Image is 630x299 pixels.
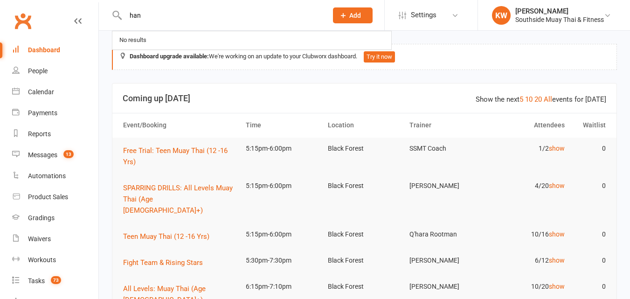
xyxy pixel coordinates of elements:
[242,223,324,245] td: 5:15pm-6:00pm
[569,250,610,271] td: 0
[12,145,98,166] a: Messages 13
[242,175,324,197] td: 5:15pm-6:00pm
[28,67,48,75] div: People
[405,113,487,137] th: Trainer
[405,276,487,298] td: [PERSON_NAME]
[476,94,606,105] div: Show the next events for [DATE]
[12,187,98,208] a: Product Sales
[12,61,98,82] a: People
[28,172,66,180] div: Automations
[123,232,209,241] span: Teen Muay Thai (12 -16 Yrs)
[569,223,610,245] td: 0
[242,276,324,298] td: 6:15pm-7:10pm
[405,250,487,271] td: [PERSON_NAME]
[487,175,569,197] td: 4/20
[569,276,610,298] td: 0
[549,145,565,152] a: show
[119,113,242,137] th: Event/Booking
[112,44,617,70] div: We're working on an update to your Clubworx dashboard.
[487,276,569,298] td: 10/20
[117,34,149,47] div: No results
[569,138,610,160] td: 0
[519,95,523,104] a: 5
[364,51,395,63] button: Try it now
[12,208,98,229] a: Gradings
[123,146,228,166] span: Free Trial: Teen Muay Thai (12 -16 Yrs)
[12,271,98,292] a: Tasks 73
[51,276,61,284] span: 73
[123,184,233,215] span: SPARRING DRILLS: All Levels Muay Thai (Age [DEMOGRAPHIC_DATA]+)
[525,95,533,104] a: 10
[411,5,436,26] span: Settings
[28,214,55,222] div: Gradings
[324,276,406,298] td: Black Forest
[130,53,209,60] strong: Dashboard upgrade available:
[349,12,361,19] span: Add
[28,151,57,159] div: Messages
[487,138,569,160] td: 1/2
[405,138,487,160] td: SSMT Coach
[123,258,203,267] span: Fight Team & Rising Stars
[405,175,487,197] td: [PERSON_NAME]
[549,182,565,189] a: show
[123,145,237,167] button: Free Trial: Teen Muay Thai (12 -16 Yrs)
[123,182,237,216] button: SPARRING DRILLS: All Levels Muay Thai (Age [DEMOGRAPHIC_DATA]+)
[12,82,98,103] a: Calendar
[544,95,552,104] a: All
[405,223,487,245] td: Q'hara Rootman
[487,223,569,245] td: 10/16
[123,9,321,22] input: Search...
[242,250,324,271] td: 5:30pm-7:30pm
[12,40,98,61] a: Dashboard
[569,175,610,197] td: 0
[63,150,74,158] span: 13
[28,46,60,54] div: Dashboard
[549,283,565,290] a: show
[242,138,324,160] td: 5:15pm-6:00pm
[28,193,68,201] div: Product Sales
[28,256,56,264] div: Workouts
[11,9,35,33] a: Clubworx
[12,124,98,145] a: Reports
[28,109,57,117] div: Payments
[123,257,209,268] button: Fight Team & Rising Stars
[28,277,45,285] div: Tasks
[487,250,569,271] td: 6/12
[12,250,98,271] a: Workouts
[569,113,610,137] th: Waitlist
[12,229,98,250] a: Waivers
[515,15,604,24] div: Southside Muay Thai & Fitness
[123,231,216,242] button: Teen Muay Thai (12 -16 Yrs)
[12,103,98,124] a: Payments
[487,113,569,137] th: Attendees
[534,95,542,104] a: 20
[28,130,51,138] div: Reports
[242,113,324,137] th: Time
[324,175,406,197] td: Black Forest
[549,257,565,264] a: show
[515,7,604,15] div: [PERSON_NAME]
[324,250,406,271] td: Black Forest
[549,230,565,238] a: show
[123,94,606,103] h3: Coming up [DATE]
[333,7,373,23] button: Add
[28,88,54,96] div: Calendar
[324,223,406,245] td: Black Forest
[492,6,511,25] div: KW
[28,235,51,243] div: Waivers
[324,138,406,160] td: Black Forest
[324,113,406,137] th: Location
[12,166,98,187] a: Automations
